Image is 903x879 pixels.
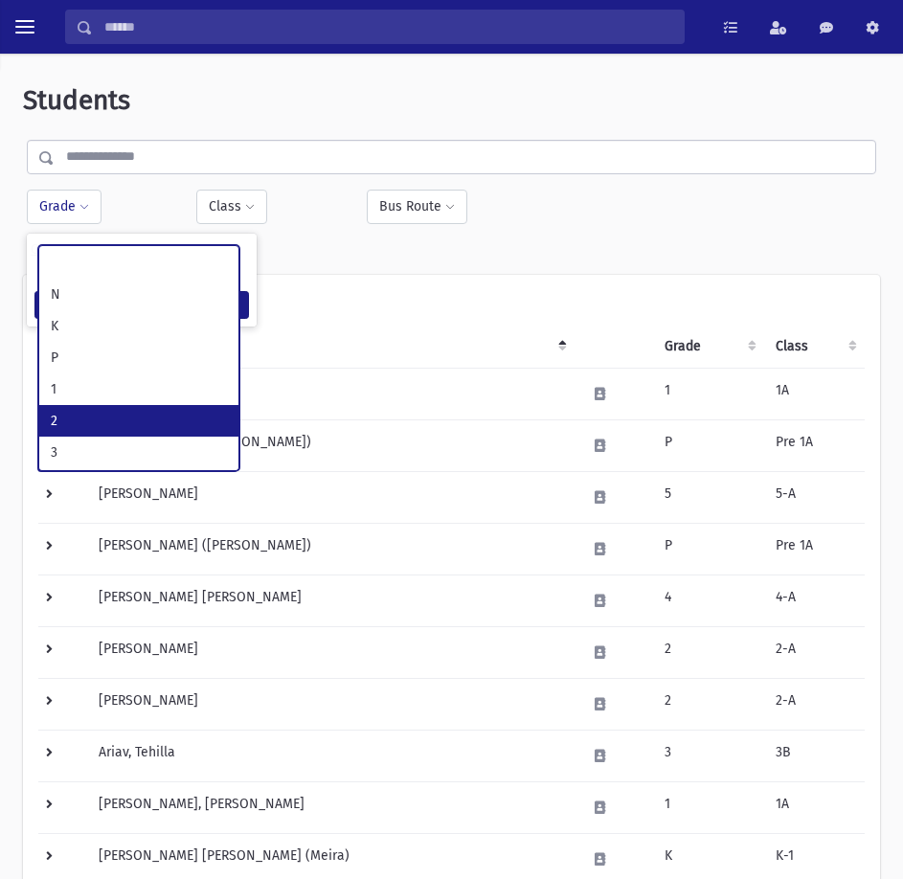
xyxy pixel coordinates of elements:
td: [PERSON_NAME] [PERSON_NAME] [87,575,576,626]
li: K [39,310,238,342]
li: 2 [39,405,238,437]
td: [PERSON_NAME] [87,626,576,678]
td: 3B [764,730,865,781]
td: 5 [653,471,764,523]
td: Pre 1A [764,419,865,471]
td: [PERSON_NAME] [87,368,576,419]
td: [PERSON_NAME], [PERSON_NAME] [87,781,576,833]
td: 4 [653,575,764,626]
button: Grade [27,190,102,224]
td: 1 [653,781,764,833]
td: 2-A [764,678,865,730]
td: Ariav, Tehilla [87,730,576,781]
th: Student: activate to sort column descending [87,325,576,369]
td: P [653,523,764,575]
button: Filter [34,291,249,319]
button: Bus Route [367,190,467,224]
td: Pre 1A [764,523,865,575]
td: 1A [764,781,865,833]
input: Search [93,10,684,44]
td: 3 [653,730,764,781]
td: [PERSON_NAME] [87,471,576,523]
span: Students [23,84,130,116]
td: 2-A [764,626,865,678]
li: 4 [39,468,238,500]
td: [PERSON_NAME] [87,678,576,730]
li: P [39,342,238,373]
td: 4-A [764,575,865,626]
th: Grade: activate to sort column ascending [653,325,764,369]
td: [PERSON_NAME] ([PERSON_NAME]) [87,523,576,575]
li: N [39,279,238,310]
td: P [653,419,764,471]
button: toggle menu [8,10,42,44]
td: 2 [653,626,764,678]
td: 1 [653,368,764,419]
td: 2 [653,678,764,730]
li: 1 [39,373,238,405]
td: 1A [764,368,865,419]
td: 5-A [764,471,865,523]
th: Class: activate to sort column ascending [764,325,865,369]
button: Class [196,190,267,224]
td: [PERSON_NAME] ([PERSON_NAME]) [87,419,576,471]
li: 3 [39,437,238,468]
